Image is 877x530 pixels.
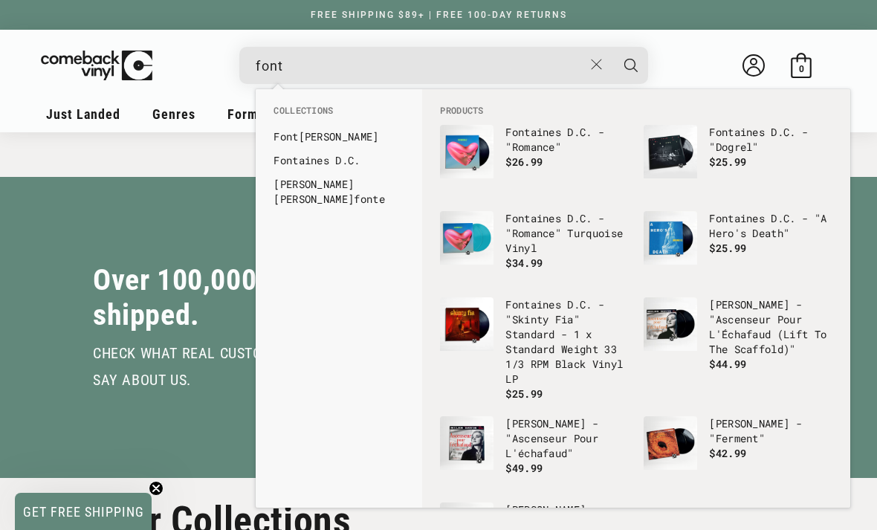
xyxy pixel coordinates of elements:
[644,297,697,351] img: Miles Davis - "Ascenseur Pour L'Échafaud (Lift To The Scaffold)"
[505,461,543,475] span: $49.99
[505,297,530,311] b: Font
[440,416,493,470] img: Miles Davis - "Ascenseur Pour L'échafaud"
[709,125,832,155] p: aines D.C. - "Dogrel"
[274,153,404,168] a: Fontaines D.C.
[266,172,412,211] li: collections: Harry Belafonte
[709,297,832,357] p: [PERSON_NAME] - "Ascenseur Pour L'Échafaud (Lift To The Scaffold)"
[93,262,360,332] h2: Over 100,000 records shipped.
[505,387,543,401] span: $25.99
[636,117,840,204] li: products: Fontaines D.C. - "Dogrel"
[799,63,804,74] span: 0
[227,106,276,122] span: Formats
[709,125,734,139] b: Font
[440,416,629,488] a: Miles Davis - "Ascenseur Pour L'échafaud" [PERSON_NAME] - "Ascenseur Pour L'échafaud" $49.99
[644,416,832,488] a: Catherine Wheel - "Ferment" [PERSON_NAME] - "Ferment" $42.99
[274,177,404,207] a: [PERSON_NAME] [PERSON_NAME]fonte
[440,125,629,196] a: Fontaines D.C. - "Romance" Fontaines D.C. - "Romance" $26.99
[612,47,650,84] button: Search
[256,51,583,81] input: When autocomplete results are available use up and down arrows to review and enter to select
[644,297,832,372] a: Miles Davis - "Ascenseur Pour L'Échafaud (Lift To The Scaffold)" [PERSON_NAME] - "Ascenseur Pour ...
[505,416,629,461] p: [PERSON_NAME] - "Ascenseur Pour L'échafaud"
[433,409,636,495] li: products: Miles Davis - "Ascenseur Pour L'échafaud"
[709,357,746,371] span: $44.99
[354,192,378,206] b: font
[644,416,697,470] img: Catherine Wheel - "Ferment"
[46,106,120,122] span: Just Landed
[23,504,144,520] span: GET FREE SHIPPING
[644,125,832,196] a: Fontaines D.C. - "Dogrel" Fontaines D.C. - "Dogrel" $25.99
[505,211,530,225] b: Font
[274,129,404,144] a: Font[PERSON_NAME]
[505,125,530,139] b: Font
[505,256,543,270] span: $34.99
[644,125,697,178] img: Fontaines D.C. - "Dogrel"
[433,104,840,117] li: Products
[152,106,195,122] span: Genres
[422,89,850,508] div: Products
[505,155,543,169] span: $26.99
[440,297,629,401] a: Fontaines D.C. - "Skinty Fia" Standard - 1 x Standard Weight 33 1/3 RPM Black Vinyl LP Fontaines ...
[15,493,152,530] div: GET FREE SHIPPINGClose teaser
[440,211,493,265] img: Fontaines D.C. - "Romance" Turquoise Vinyl
[709,211,734,225] b: Font
[709,416,832,446] p: [PERSON_NAME] - "Ferment"
[433,290,636,409] li: products: Fontaines D.C. - "Skinty Fia" Standard - 1 x Standard Weight 33 1/3 RPM Black Vinyl LP
[274,129,298,143] b: Font
[433,204,636,290] li: products: Fontaines D.C. - "Romance" Turquoise Vinyl
[93,340,360,393] p: Check what real customers have to say about us.
[505,125,629,155] p: aines D.C. - "Romance"
[709,211,832,241] p: aines D.C. - "A Hero's Death"
[296,10,582,20] a: FREE SHIPPING $89+ | FREE 100-DAY RETURNS
[709,155,746,169] span: $25.99
[636,409,840,495] li: products: Catherine Wheel - "Ferment"
[644,211,697,265] img: Fontaines D.C. - "A Hero's Death"
[266,149,412,172] li: collections: Fontaines D.C.
[505,211,629,256] p: aines D.C. - "Romance" Turquoise Vinyl
[433,117,636,204] li: products: Fontaines D.C. - "Romance"
[440,125,493,178] img: Fontaines D.C. - "Romance"
[274,153,298,167] b: Font
[440,211,629,282] a: Fontaines D.C. - "Romance" Turquoise Vinyl Fontaines D.C. - "Romance" Turquoise Vinyl $34.99
[266,104,412,125] li: Collections
[636,204,840,290] li: products: Fontaines D.C. - "A Hero's Death"
[709,241,746,255] span: $25.99
[505,297,629,387] p: aines D.C. - "Skinty Fia" Standard - 1 x Standard Weight 33 1/3 RPM Black Vinyl LP
[256,89,422,219] div: Collections
[636,290,840,379] li: products: Miles Davis - "Ascenseur Pour L'Échafaud (Lift To The Scaffold)"
[149,481,164,496] button: Close teaser
[239,47,648,84] div: Search
[644,211,832,282] a: Fontaines D.C. - "A Hero's Death" Fontaines D.C. - "A Hero's Death" $25.99
[583,48,611,81] button: Close
[709,446,746,460] span: $42.99
[266,125,412,149] li: collections: Fontana
[440,297,493,351] img: Fontaines D.C. - "Skinty Fia" Standard - 1 x Standard Weight 33 1/3 RPM Black Vinyl LP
